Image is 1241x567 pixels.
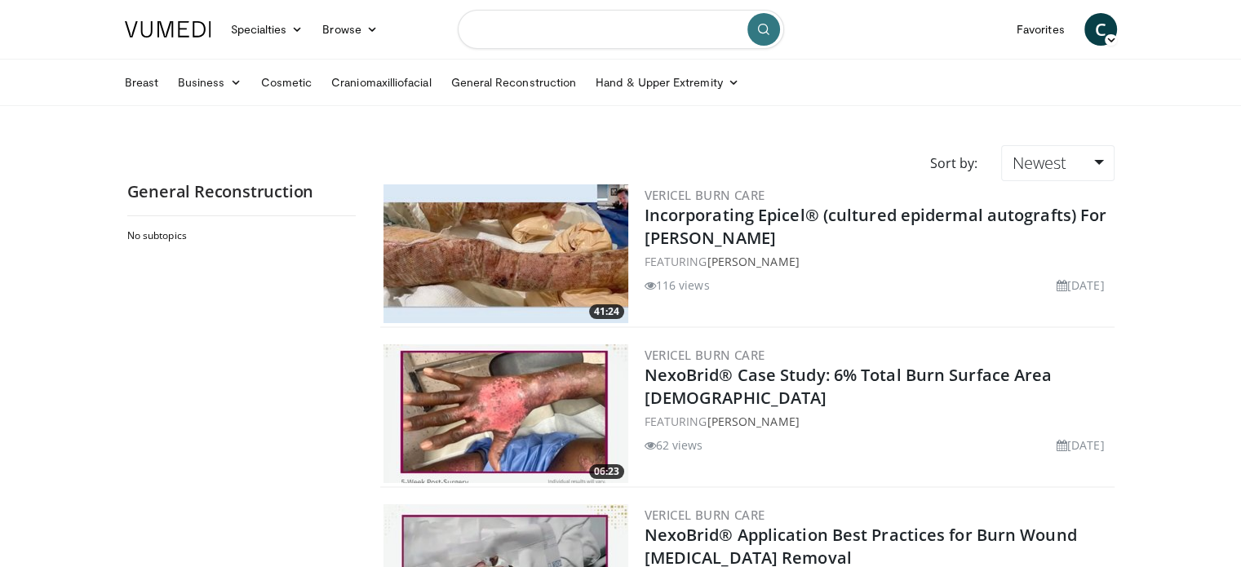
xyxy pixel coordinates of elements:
li: [DATE] [1057,436,1105,454]
a: Breast [115,66,168,99]
a: Hand & Upper Extremity [586,66,749,99]
div: FEATURING [645,413,1111,430]
h2: No subtopics [127,229,352,242]
a: Browse [312,13,388,46]
span: 06:23 [589,464,624,479]
a: Favorites [1007,13,1075,46]
li: [DATE] [1057,277,1105,294]
a: 06:23 [383,344,628,483]
input: Search topics, interventions [458,10,784,49]
img: VuMedi Logo [125,21,211,38]
img: 9d96130f-2174-498d-b44b-66699d932281.300x170_q85_crop-smart_upscale.jpg [383,344,628,483]
a: NexoBrid® Case Study: 6% Total Burn Surface Area [DEMOGRAPHIC_DATA] [645,364,1053,409]
h2: General Reconstruction [127,181,356,202]
div: Sort by: [917,145,989,181]
a: Vericel Burn Care [645,187,765,203]
a: Cosmetic [251,66,322,99]
a: Specialties [221,13,313,46]
img: b77db0b8-024c-4b95-bef4-421a1817434e.300x170_q85_crop-smart_upscale.jpg [383,184,628,323]
a: Incorporating Epicel® (cultured epidermal autografts) For [PERSON_NAME] [645,204,1107,249]
a: Craniomaxilliofacial [321,66,441,99]
a: Business [168,66,251,99]
span: Newest [1012,152,1066,174]
span: 41:24 [589,304,624,319]
a: Vericel Burn Care [645,347,765,363]
a: C [1084,13,1117,46]
a: Vericel Burn Care [645,507,765,523]
a: Newest [1001,145,1114,181]
a: [PERSON_NAME] [707,254,799,269]
a: 41:24 [383,184,628,323]
a: General Reconstruction [441,66,587,99]
div: FEATURING [645,253,1111,270]
li: 62 views [645,436,703,454]
li: 116 views [645,277,710,294]
a: [PERSON_NAME] [707,414,799,429]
